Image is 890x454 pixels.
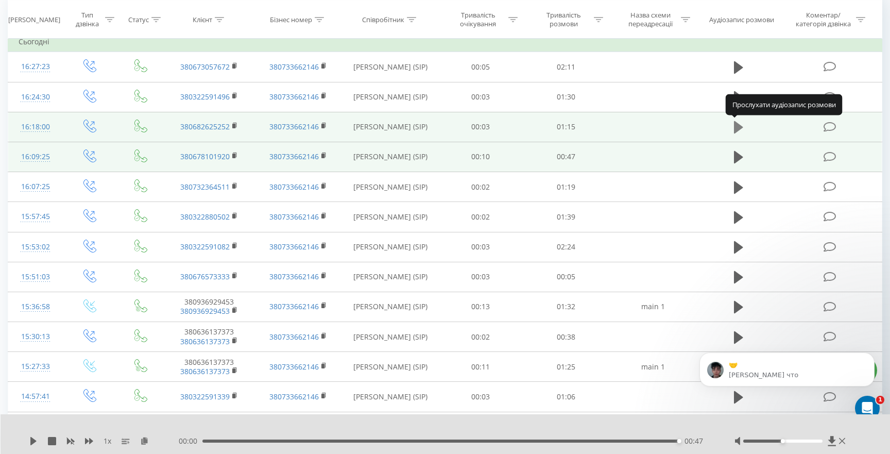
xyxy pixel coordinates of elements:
[19,267,53,287] div: 15:51:03
[438,412,523,442] td: 00:04
[180,92,230,102] a: 380322591496
[523,292,609,322] td: 01:32
[781,439,785,443] div: Accessibility label
[180,242,230,251] a: 380322591082
[438,292,523,322] td: 00:13
[19,177,53,197] div: 16:07:25
[269,62,319,72] a: 380733662146
[19,147,53,167] div: 16:09:25
[19,57,53,77] div: 16:27:23
[343,412,438,442] td: [PERSON_NAME] (SIP)
[180,392,230,401] a: 380322591339
[438,352,523,382] td: 00:11
[193,15,212,24] div: Клієнт
[523,412,609,442] td: 00:11
[180,272,230,281] a: 380676573333
[19,87,53,107] div: 16:24:30
[523,142,609,172] td: 00:47
[19,237,53,257] div: 15:53:02
[609,352,697,382] td: main 1
[523,112,609,142] td: 01:15
[623,11,678,28] div: Назва схеми переадресації
[343,82,438,112] td: [PERSON_NAME] (SIP)
[180,152,230,161] a: 380678101920
[269,332,319,342] a: 380733662146
[19,357,53,377] div: 15:27:33
[684,331,890,426] iframe: Intercom notifications сообщение
[180,337,230,346] a: 380636137373
[269,301,319,311] a: 380733662146
[362,15,404,24] div: Співробітник
[269,92,319,102] a: 380733662146
[523,82,609,112] td: 01:30
[19,207,53,227] div: 15:57:45
[684,436,703,446] span: 00:47
[19,327,53,347] div: 15:30:13
[438,202,523,232] td: 00:02
[726,94,843,115] div: Прослухати аудіозапис розмови
[128,15,149,24] div: Статус
[438,382,523,412] td: 00:03
[269,182,319,192] a: 380733662146
[523,262,609,292] td: 00:05
[609,292,697,322] td: main 1
[855,396,880,421] iframe: Intercom live chat
[438,82,523,112] td: 00:03
[269,152,319,161] a: 380733662146
[269,392,319,401] a: 380733662146
[180,182,230,192] a: 380732364511
[8,15,60,24] div: [PERSON_NAME]
[343,172,438,202] td: [PERSON_NAME] (SIP)
[523,172,609,202] td: 01:19
[8,31,882,52] td: Сьогодні
[536,11,591,28] div: Тривалість розмови
[677,439,681,443] div: Accessibility label
[523,52,609,82] td: 02:11
[269,272,319,281] a: 380733662146
[709,15,774,24] div: Аудіозапис розмови
[179,436,202,446] span: 00:00
[523,352,609,382] td: 01:25
[19,386,53,407] div: 14:57:41
[165,292,253,322] td: 380936929453
[269,362,319,372] a: 380733662146
[438,262,523,292] td: 00:03
[438,142,523,172] td: 00:10
[876,396,884,404] span: 1
[343,352,438,382] td: [PERSON_NAME] (SIP)
[270,15,312,24] div: Бізнес номер
[269,212,319,222] a: 380733662146
[343,262,438,292] td: [PERSON_NAME] (SIP)
[343,202,438,232] td: [PERSON_NAME] (SIP)
[438,232,523,262] td: 00:03
[269,242,319,251] a: 380733662146
[793,11,853,28] div: Коментар/категорія дзвінка
[438,172,523,202] td: 00:02
[438,112,523,142] td: 00:03
[165,352,253,382] td: 380636137373
[269,122,319,131] a: 380733662146
[180,212,230,222] a: 380322880502
[19,117,53,137] div: 16:18:00
[180,366,230,376] a: 380636137373
[180,306,230,316] a: 380936929453
[523,382,609,412] td: 01:06
[19,297,53,317] div: 15:36:58
[104,436,111,446] span: 1 x
[438,322,523,352] td: 00:02
[165,322,253,352] td: 380636137373
[72,11,102,28] div: Тип дзвінка
[438,52,523,82] td: 00:05
[343,52,438,82] td: [PERSON_NAME] (SIP)
[343,382,438,412] td: [PERSON_NAME] (SIP)
[523,232,609,262] td: 02:24
[343,112,438,142] td: [PERSON_NAME] (SIP)
[523,202,609,232] td: 01:39
[180,62,230,72] a: 380673057672
[343,292,438,322] td: [PERSON_NAME] (SIP)
[451,11,506,28] div: Тривалість очікування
